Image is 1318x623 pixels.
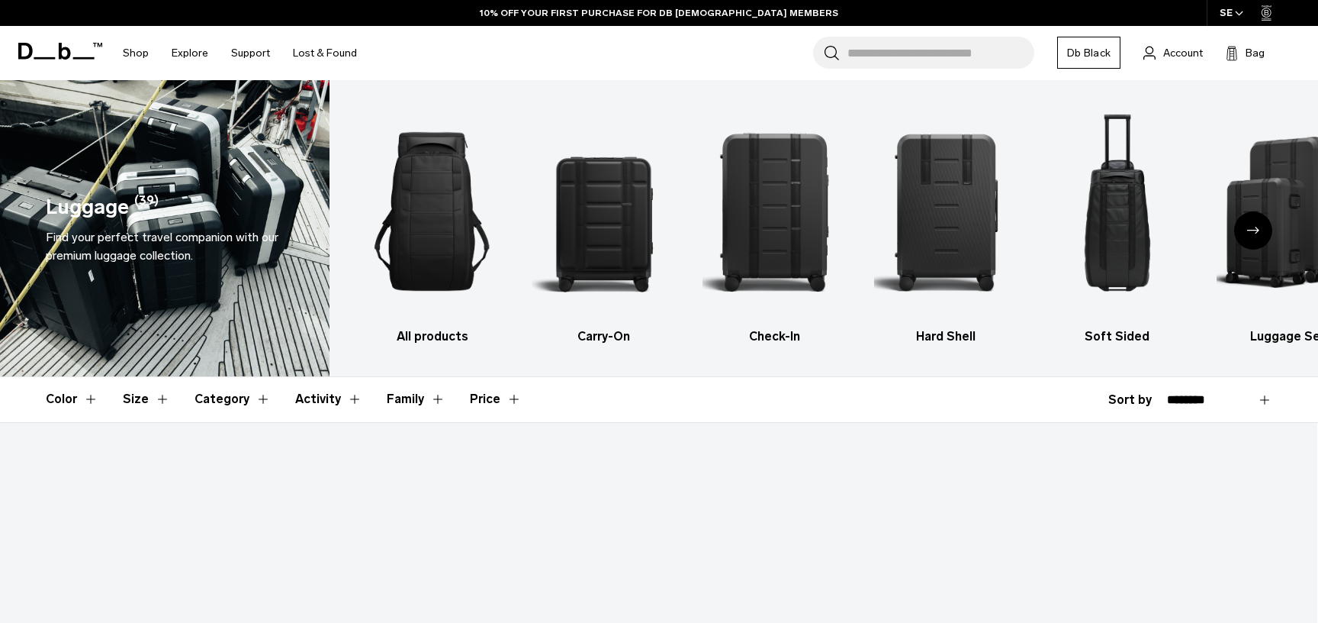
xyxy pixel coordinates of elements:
[1045,103,1190,346] a: Db Soft Sided
[1226,44,1265,62] button: Bag
[470,377,522,421] button: Toggle Price
[123,26,149,80] a: Shop
[387,377,445,421] button: Toggle Filter
[46,192,129,223] h1: Luggage
[123,377,170,421] button: Toggle Filter
[532,103,677,320] img: Db
[1057,37,1120,69] a: Db Black
[360,328,505,346] h3: All products
[1045,103,1190,346] li: 5 / 6
[134,192,159,223] span: (39)
[1045,328,1190,346] h3: Soft Sided
[874,103,1019,346] li: 4 / 6
[702,103,847,320] img: Db
[1163,45,1203,61] span: Account
[532,103,677,346] a: Db Carry-On
[194,377,271,421] button: Toggle Filter
[360,103,505,346] a: Db All products
[874,103,1019,346] a: Db Hard Shell
[1246,45,1265,61] span: Bag
[293,26,357,80] a: Lost & Found
[46,230,278,263] span: Find your perfect travel companion with our premium luggage collection.
[231,26,270,80] a: Support
[480,6,838,20] a: 10% OFF YOUR FIRST PURCHASE FOR DB [DEMOGRAPHIC_DATA] MEMBERS
[46,377,98,421] button: Toggle Filter
[1234,211,1272,250] div: Next slide
[532,103,677,346] li: 2 / 6
[702,103,847,346] li: 3 / 6
[111,26,368,80] nav: Main Navigation
[702,103,847,346] a: Db Check-In
[874,328,1019,346] h3: Hard Shell
[1143,44,1203,62] a: Account
[702,328,847,346] h3: Check-In
[532,328,677,346] h3: Carry-On
[295,377,362,421] button: Toggle Filter
[360,103,505,320] img: Db
[874,103,1019,320] img: Db
[1045,103,1190,320] img: Db
[172,26,208,80] a: Explore
[360,103,505,346] li: 1 / 6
